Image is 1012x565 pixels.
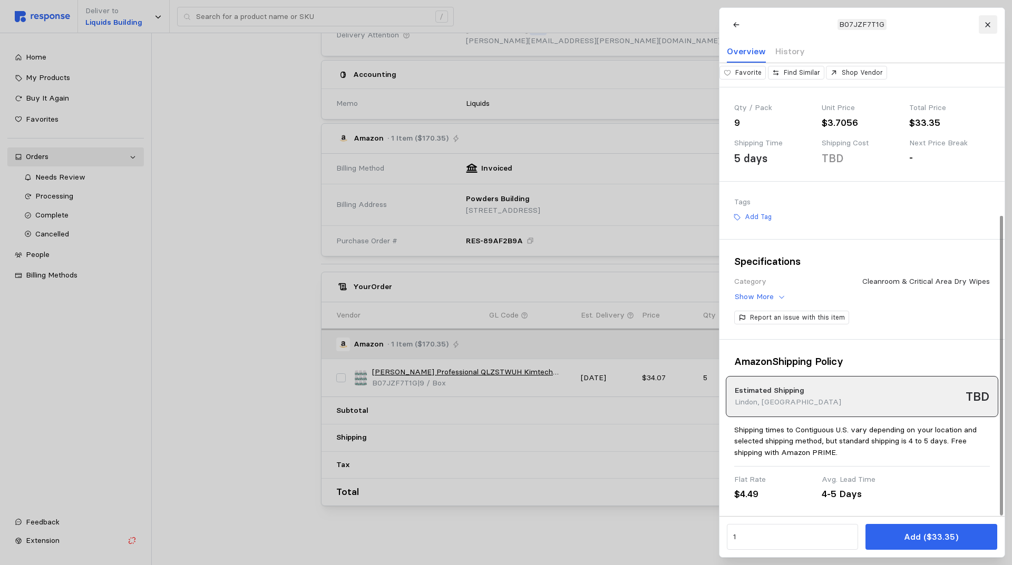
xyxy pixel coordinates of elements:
[767,66,824,80] button: Find Similar
[783,68,820,77] p: Find Similar
[965,389,989,405] h2: TBD
[904,530,958,543] p: Add ($33.35)
[735,291,774,303] p: Show More
[744,212,771,222] p: Add Tag
[734,487,814,501] div: $4.49
[734,151,767,166] div: 5 days
[734,474,814,485] div: Flat Rate
[735,385,841,397] p: Estimated Shipping
[719,66,766,80] button: Favorite
[750,313,845,322] p: Report an issue with this item
[735,397,841,408] p: Lindon, [GEOGRAPHIC_DATA]
[909,102,989,114] div: Total Price
[728,210,775,224] button: Add Tag
[734,196,990,208] div: Tags
[735,68,762,77] p: Favorite
[734,354,990,369] h3: Amazon Shipping Policy
[734,102,814,114] div: Qty / Pack
[839,19,884,31] p: B07JZF7T1G
[826,66,887,80] button: Shop Vendor
[734,311,849,325] button: Report an issue with this item
[822,102,902,114] div: Unit Price
[909,137,989,149] div: Next Price Break
[727,45,766,58] p: Overview
[822,487,902,501] div: 4-5 Days
[734,254,990,269] h3: Specifications
[822,474,902,485] div: Avg. Lead Time
[733,528,852,547] input: Qty
[734,424,990,459] p: Shipping times to Contiguous U.S. vary depending on your location and selected shipping method, b...
[909,116,989,130] div: $33.35
[822,116,902,130] div: $3.7056
[909,151,989,165] div: -
[822,151,843,166] div: TBD
[734,291,786,303] button: Show More
[865,524,997,550] button: Add ($33.35)
[734,116,814,130] div: 9
[842,68,883,77] p: Shop Vendor
[862,276,989,287] div: Cleanroom & Critical Area Dry Wipes
[734,137,814,149] div: Shipping Time
[734,276,766,287] div: Category
[822,137,902,149] div: Shipping Cost
[775,45,804,58] p: History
